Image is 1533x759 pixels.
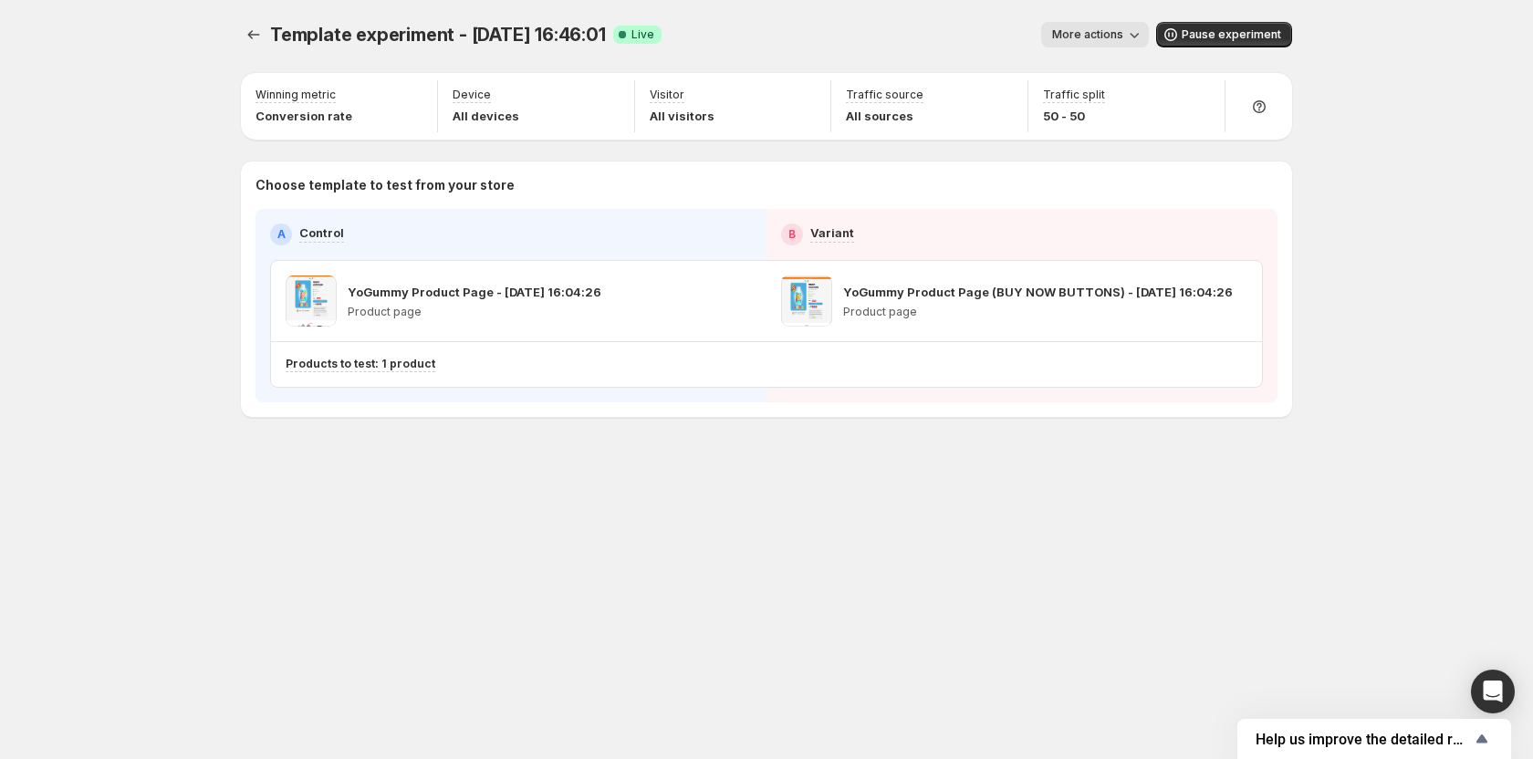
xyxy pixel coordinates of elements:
[1182,27,1281,42] span: Pause experiment
[1041,22,1149,47] button: More actions
[788,227,796,242] h2: B
[286,276,337,327] img: YoGummy Product Page - Aug 19, 16:04:26
[1471,670,1515,713] div: Open Intercom Messenger
[277,227,286,242] h2: A
[348,305,601,319] p: Product page
[1052,27,1123,42] span: More actions
[1156,22,1292,47] button: Pause experiment
[843,305,1233,319] p: Product page
[1256,731,1471,748] span: Help us improve the detailed report for A/B campaigns
[650,88,684,102] p: Visitor
[810,224,854,242] p: Variant
[631,27,654,42] span: Live
[843,283,1233,301] p: YoGummy Product Page (BUY NOW BUTTONS) - [DATE] 16:04:26
[241,22,266,47] button: Experiments
[299,224,344,242] p: Control
[255,107,352,125] p: Conversion rate
[270,24,606,46] span: Template experiment - [DATE] 16:46:01
[453,107,519,125] p: All devices
[453,88,491,102] p: Device
[348,283,601,301] p: YoGummy Product Page - [DATE] 16:04:26
[846,88,923,102] p: Traffic source
[1256,728,1493,750] button: Show survey - Help us improve the detailed report for A/B campaigns
[255,88,336,102] p: Winning metric
[1043,88,1105,102] p: Traffic split
[846,107,923,125] p: All sources
[781,276,832,327] img: YoGummy Product Page (BUY NOW BUTTONS) - Aug 19, 16:04:26
[650,107,714,125] p: All visitors
[255,176,1277,194] p: Choose template to test from your store
[1043,107,1105,125] p: 50 - 50
[286,357,435,371] p: Products to test: 1 product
